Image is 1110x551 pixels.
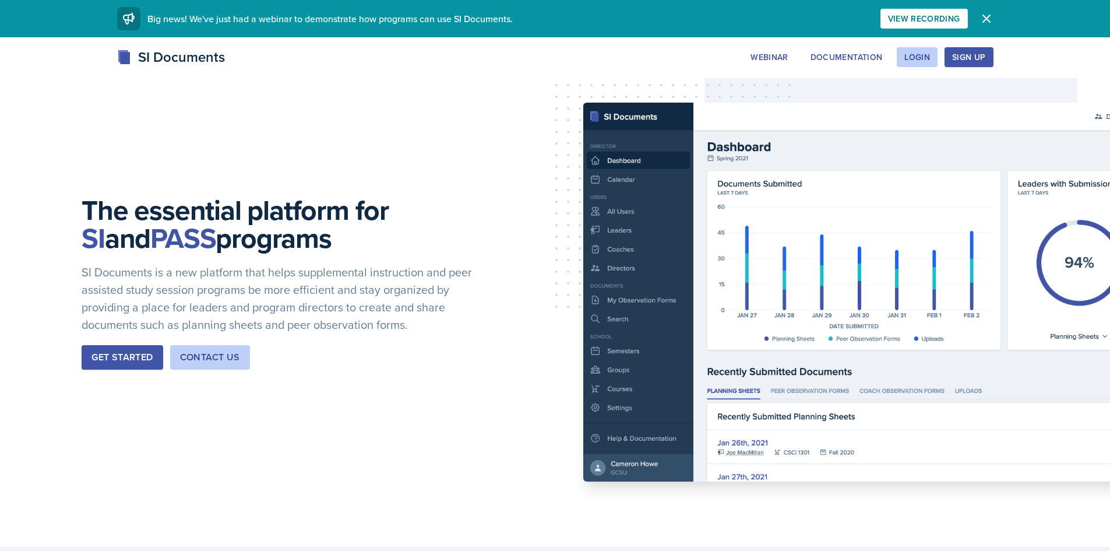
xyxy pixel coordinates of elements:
div: SI Documents [117,47,225,68]
div: Sign Up [952,52,985,62]
button: View Recording [880,9,968,29]
button: Sign Up [945,47,993,67]
div: Documentation [811,52,883,62]
button: Login [897,47,938,67]
div: View Recording [888,14,960,23]
div: Login [904,52,930,62]
div: Contact Us [180,350,240,364]
button: Webinar [743,47,795,67]
span: Big news! We've just had a webinar to demonstrate how programs can use SI Documents. [147,12,513,25]
button: Documentation [803,47,890,67]
button: Get Started [82,345,163,370]
div: Get Started [91,350,153,364]
div: Webinar [750,52,788,62]
button: Contact Us [170,345,250,370]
